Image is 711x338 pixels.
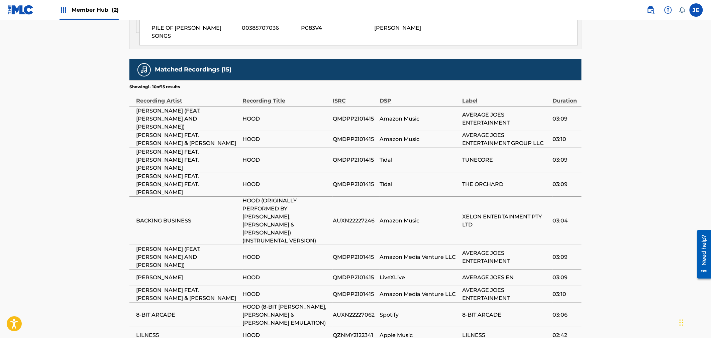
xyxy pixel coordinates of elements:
[333,311,376,319] span: AUXN22227062
[380,180,459,188] span: Tidal
[333,115,376,123] span: QMDPP2101415
[242,303,329,327] span: HOOD (8-BIT [PERSON_NAME], [PERSON_NAME] & [PERSON_NAME] EMULATION)
[553,156,578,164] span: 03:09
[553,180,578,188] span: 03:09
[553,274,578,282] span: 03:09
[155,66,231,73] h5: Matched Recordings (15)
[112,7,119,13] span: (2)
[72,6,119,14] span: Member Hub
[136,274,239,282] span: [PERSON_NAME]
[136,311,239,319] span: 8-BIT ARCADE
[333,253,376,261] span: QMDPP2101415
[553,290,578,298] span: 03:10
[242,156,329,164] span: HOOD
[301,24,369,32] span: P083V4
[462,286,549,302] span: AVERAGE JOES ENTERTAINMENT
[242,253,329,261] span: HOOD
[136,107,239,131] span: [PERSON_NAME] (FEAT. [PERSON_NAME] AND [PERSON_NAME])
[8,5,34,15] img: MLC Logo
[136,286,239,302] span: [PERSON_NAME] FEAT. [PERSON_NAME] & [PERSON_NAME]
[242,180,329,188] span: HOOD
[140,66,148,74] img: Matched Recordings
[151,24,237,40] span: PILE OF [PERSON_NAME] SONGS
[136,131,239,147] span: [PERSON_NAME] FEAT. [PERSON_NAME] & [PERSON_NAME]
[462,249,549,265] span: AVERAGE JOES ENTERTAINMENT
[662,3,675,17] div: Help
[129,84,180,90] p: Showing 1 - 10 of 15 results
[462,156,549,164] span: TUNECORE
[333,180,376,188] span: QMDPP2101415
[242,290,329,298] span: HOOD
[553,311,578,319] span: 03:06
[380,253,459,261] span: Amazon Media Venture LLC
[678,306,711,338] iframe: Chat Widget
[242,90,329,105] div: Recording Title
[462,311,549,319] span: 8-BIT ARCADE
[136,245,239,269] span: [PERSON_NAME] (FEAT. [PERSON_NAME] AND [PERSON_NAME])
[380,217,459,225] span: Amazon Music
[462,180,549,188] span: THE ORCHARD
[136,172,239,196] span: [PERSON_NAME] FEAT. [PERSON_NAME] FEAT. [PERSON_NAME]
[380,311,459,319] span: Spotify
[462,90,549,105] div: Label
[242,274,329,282] span: HOOD
[679,7,686,13] div: Notifications
[380,135,459,143] span: Amazon Music
[462,274,549,282] span: AVERAGE JOES EN
[380,90,459,105] div: DSP
[242,135,329,143] span: HOOD
[333,274,376,282] span: QMDPP2101415
[333,90,376,105] div: ISRC
[462,131,549,147] span: AVERAGE JOES ENTERTAINMENT GROUP LLC
[136,217,239,225] span: BACKING BUSINESS
[647,6,655,14] img: search
[380,156,459,164] span: Tidal
[60,6,68,14] img: Top Rightsholders
[242,197,329,245] span: HOOD (ORIGINALLY PERFORMED BY [PERSON_NAME], [PERSON_NAME] & [PERSON_NAME]) (INSTRUMENTAL VERSION)
[374,25,421,31] span: [PERSON_NAME]
[136,90,239,105] div: Recording Artist
[553,135,578,143] span: 03:10
[553,115,578,123] span: 03:09
[553,90,578,105] div: Duration
[380,274,459,282] span: LiveXLive
[680,313,684,333] div: Drag
[242,24,296,32] span: 00385707036
[664,6,672,14] img: help
[553,253,578,261] span: 03:09
[333,290,376,298] span: QMDPP2101415
[242,115,329,123] span: HOOD
[380,290,459,298] span: Amazon Media Venture LLC
[644,3,657,17] a: Public Search
[462,213,549,229] span: XELON ENTERTAINMENT PTY LTD
[462,111,549,127] span: AVERAGE JOES ENTERTAINMENT
[136,148,239,172] span: [PERSON_NAME] FEAT. [PERSON_NAME] FEAT. [PERSON_NAME]
[380,115,459,123] span: Amazon Music
[690,3,703,17] div: User Menu
[333,217,376,225] span: AUXN22227246
[692,227,711,281] iframe: Resource Center
[553,217,578,225] span: 03:04
[333,156,376,164] span: QMDPP2101415
[333,135,376,143] span: QMDPP2101415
